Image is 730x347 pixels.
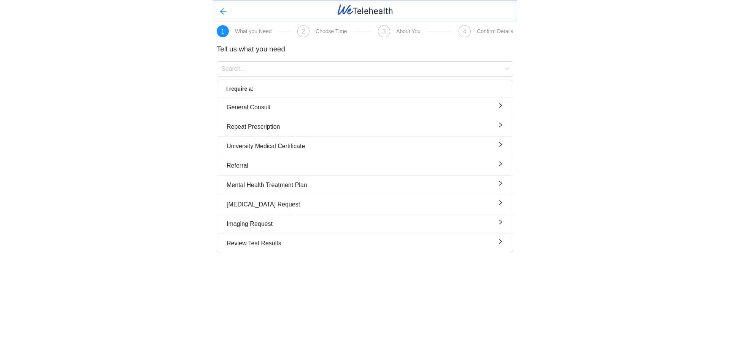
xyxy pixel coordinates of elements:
[336,3,394,16] img: WeTelehealth
[497,122,503,131] span: right
[217,195,513,214] button: [MEDICAL_DATA] Requestright
[497,200,503,209] span: right
[463,28,467,35] span: 4
[219,8,227,16] span: arrow-left
[316,28,347,34] div: Choose Time
[497,102,503,112] span: right
[382,28,386,35] span: 3
[217,117,513,136] button: Repeat Prescriptionright
[217,98,513,117] button: General Consultright
[217,156,513,175] button: Referralright
[497,238,503,248] span: right
[217,176,513,195] button: Mental Health Treatment Planright
[497,161,503,170] span: right
[497,141,503,151] span: right
[217,214,513,233] button: Imaging Requestright
[221,28,225,35] span: 1
[217,137,513,156] button: University Medical Certificateright
[497,180,503,190] span: right
[217,43,513,54] h3: Tell us what you need
[227,141,503,151] div: University Medical Certificate
[497,219,503,229] span: right
[227,180,503,190] div: Mental Health Treatment Plan
[227,102,503,112] div: General Consult
[227,122,503,131] div: Repeat Prescription
[227,219,503,229] div: Imaging Request
[226,85,504,93] div: I require a:
[396,28,421,34] div: About You
[227,238,503,248] div: Review Test Results
[302,28,305,35] span: 2
[227,161,503,170] div: Referral
[213,3,233,18] button: arrow-left
[235,28,272,34] div: What you Need
[217,234,513,253] button: Review Test Resultsright
[227,200,503,209] div: [MEDICAL_DATA] Request
[477,28,513,34] div: Confirm Details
